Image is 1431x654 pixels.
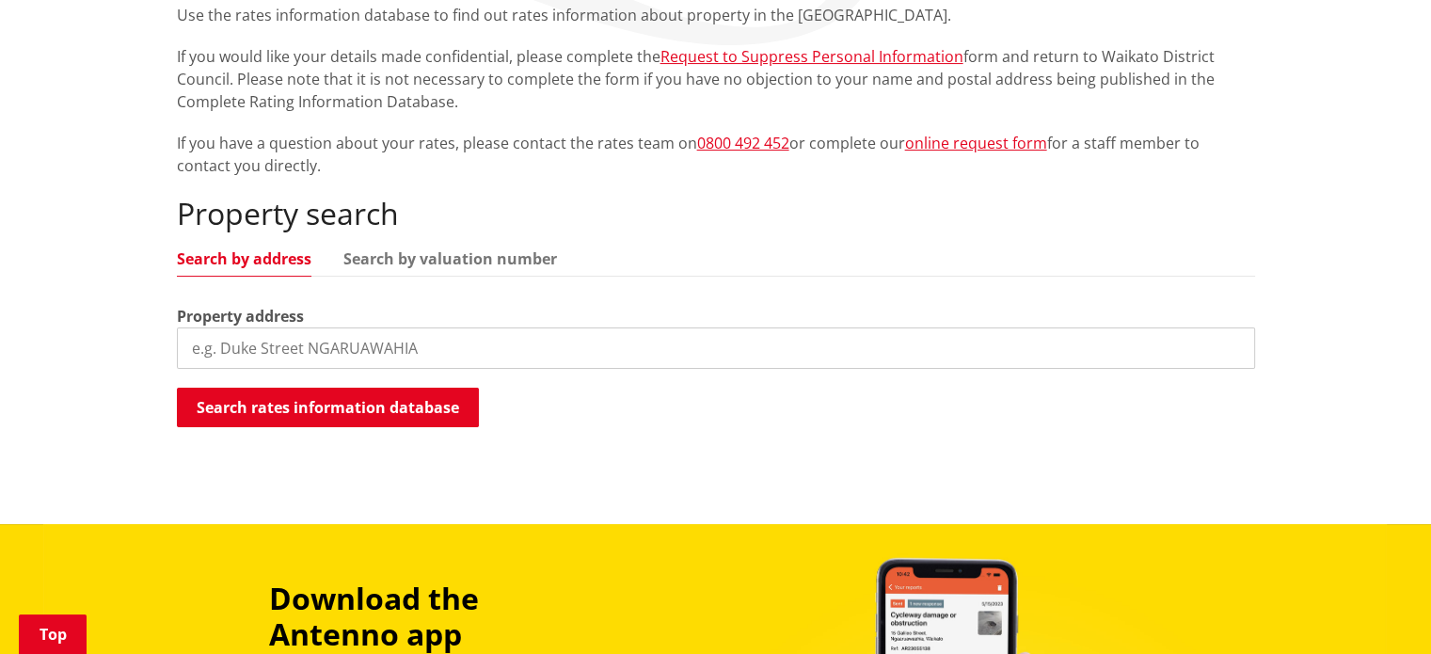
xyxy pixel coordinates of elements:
[269,581,610,653] h3: Download the Antenno app
[177,327,1255,369] input: e.g. Duke Street NGARUAWAHIA
[697,133,789,153] a: 0800 492 452
[1344,575,1412,643] iframe: Messenger Launcher
[343,251,557,266] a: Search by valuation number
[177,251,311,266] a: Search by address
[177,196,1255,231] h2: Property search
[177,45,1255,113] p: If you would like your details made confidential, please complete the form and return to Waikato ...
[177,388,479,427] button: Search rates information database
[177,305,304,327] label: Property address
[905,133,1047,153] a: online request form
[19,614,87,654] a: Top
[177,132,1255,177] p: If you have a question about your rates, please contact the rates team on or complete our for a s...
[660,46,963,67] a: Request to Suppress Personal Information
[177,4,1255,26] p: Use the rates information database to find out rates information about property in the [GEOGRAPHI...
